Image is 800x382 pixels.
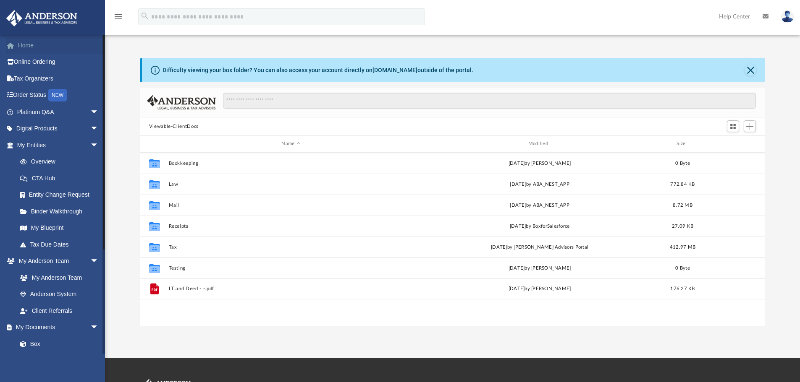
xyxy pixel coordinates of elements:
a: [DOMAIN_NAME] [372,67,417,73]
a: My Documentsarrow_drop_down [6,319,107,336]
a: Tax Due Dates [12,236,111,253]
div: NEW [48,89,67,101]
input: Search files and folders [223,93,756,109]
a: Binder Walkthrough [12,203,111,220]
img: Anderson Advisors Platinum Portal [4,10,80,26]
span: 176.27 KB [670,286,695,291]
a: Meeting Minutes [12,352,107,369]
img: User Pic [781,10,794,23]
a: My Blueprint [12,220,107,236]
a: Anderson System [12,286,107,303]
a: Digital Productsarrow_drop_down [6,120,111,137]
a: Box [12,335,103,352]
a: Order StatusNEW [6,87,111,104]
span: 27.09 KB [672,223,693,228]
div: [DATE] by [PERSON_NAME] [417,285,662,293]
button: Receipts [168,223,413,229]
div: Modified [417,140,662,148]
div: id [144,140,165,148]
span: 772.84 KB [670,182,695,186]
a: CTA Hub [12,170,111,187]
button: Close [745,64,756,76]
span: arrow_drop_down [90,104,107,121]
button: Bookkeeping [168,161,413,166]
a: Entity Change Request [12,187,111,203]
a: Home [6,37,111,54]
i: menu [113,12,123,22]
div: [DATE] by [PERSON_NAME] [417,264,662,272]
div: [DATE] by [PERSON_NAME] [417,159,662,167]
div: [DATE] by [PERSON_NAME] Advisors Portal [417,243,662,251]
div: [DATE] by ABA_NEST_APP [417,180,662,188]
div: Size [666,140,699,148]
span: arrow_drop_down [90,253,107,270]
button: Switch to Grid View [727,120,740,132]
div: id [703,140,762,148]
a: Client Referrals [12,302,107,319]
a: Platinum Q&Aarrow_drop_down [6,104,111,120]
button: Tax [168,244,413,250]
button: Add [744,120,756,132]
span: arrow_drop_down [90,319,107,336]
a: My Anderson Teamarrow_drop_down [6,253,107,270]
i: search [140,11,150,21]
button: Law [168,182,413,187]
a: menu [113,16,123,22]
span: arrow_drop_down [90,120,107,138]
div: [DATE] by ABA_NEST_APP [417,201,662,209]
div: grid [140,153,766,326]
div: Name [168,140,413,148]
span: 8.72 MB [673,203,692,207]
span: 0 Byte [675,265,690,270]
a: Tax Organizers [6,70,111,87]
span: 0 Byte [675,161,690,165]
button: Mail [168,203,413,208]
a: Overview [12,153,111,170]
div: Difficulty viewing your box folder? You can also access your account directly on outside of the p... [163,66,473,75]
button: Viewable-ClientDocs [149,123,199,130]
span: 412.97 MB [670,244,695,249]
span: arrow_drop_down [90,137,107,154]
div: [DATE] by BoxforSalesforce [417,222,662,230]
a: My Anderson Team [12,269,103,286]
button: Testing [168,265,413,271]
a: My Entitiesarrow_drop_down [6,137,111,153]
button: LT and Deed - -.pdf [168,286,413,291]
a: Online Ordering [6,54,111,70]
